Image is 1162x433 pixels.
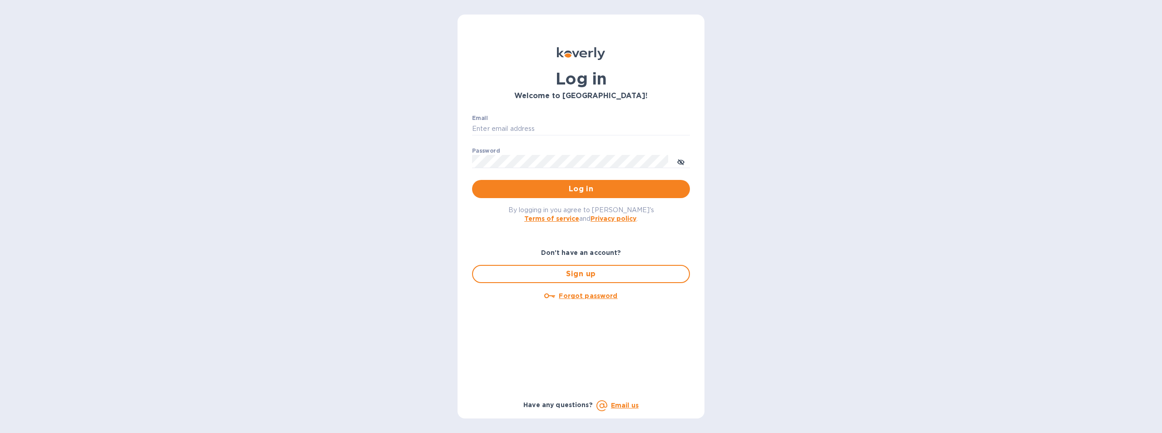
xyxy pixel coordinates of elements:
[508,206,654,222] span: By logging in you agree to [PERSON_NAME]'s and .
[472,265,690,283] button: Sign up
[523,401,593,408] b: Have any questions?
[479,184,683,194] span: Log in
[472,180,690,198] button: Log in
[559,292,617,299] u: Forgot password
[611,402,639,409] a: Email us
[472,122,690,136] input: Enter email address
[472,92,690,100] h3: Welcome to [GEOGRAPHIC_DATA]!
[480,269,682,279] span: Sign up
[472,148,500,154] label: Password
[672,152,690,170] button: toggle password visibility
[524,215,579,222] a: Terms of service
[472,115,488,121] label: Email
[541,249,621,256] b: Don't have an account?
[472,69,690,88] h1: Log in
[557,47,605,60] img: Koverly
[591,215,636,222] a: Privacy policy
